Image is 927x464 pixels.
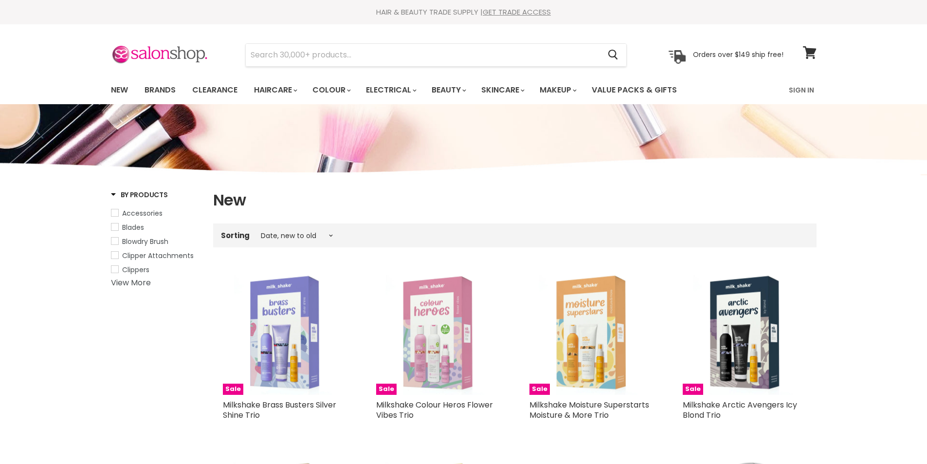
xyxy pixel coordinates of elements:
span: Blowdry Brush [122,237,168,246]
a: Skincare [474,80,530,100]
img: Milkshake Colour Heros Flower Vibes Trio [376,271,500,395]
a: Electrical [359,80,422,100]
span: Sale [683,384,703,395]
a: Accessories [111,208,201,219]
form: Product [245,43,627,67]
a: Milkshake Colour Heros Flower Vibes Trio [376,399,493,421]
a: Milkshake Moisture Superstarts Moisture & More Trio [529,399,649,421]
span: Blades [122,223,144,232]
span: Accessories [122,208,163,218]
a: View More [111,277,151,288]
img: Milkshake Moisture Superstarts Moisture & More Trio [529,271,654,395]
div: HAIR & BEAUTY TRADE SUPPLY | [99,7,829,17]
a: Milkshake Arctic Avengers Icy Blond Trio [683,399,797,421]
img: Milkshake Brass Busters Silver Shine Trio [223,271,347,395]
a: Blowdry Brush [111,236,201,247]
a: Milkshake Colour Heros Flower Vibes Trio Sale [376,271,500,395]
p: Orders over $149 ship free! [693,50,783,59]
a: New [104,80,135,100]
a: Milkshake Brass Busters Silver Shine Trio Sale [223,271,347,395]
span: Sale [529,384,550,395]
a: Clearance [185,80,245,100]
a: Beauty [424,80,472,100]
a: Clipper Attachments [111,250,201,261]
span: Sale [223,384,243,395]
label: Sorting [221,231,250,240]
button: Search [600,44,626,66]
a: Blades [111,222,201,233]
h3: By Products [111,190,168,200]
span: Clippers [122,265,149,275]
input: Search [246,44,600,66]
img: Milkshake Arctic Avengers Icy Blond Trio [683,271,807,395]
a: Makeup [532,80,582,100]
a: Haircare [247,80,303,100]
a: Brands [137,80,183,100]
a: Milkshake Brass Busters Silver Shine Trio [223,399,336,421]
a: Sign In [783,80,820,100]
span: Sale [376,384,397,395]
a: Value Packs & Gifts [584,80,684,100]
a: Milkshake Moisture Superstarts Moisture & More Trio Sale [529,271,654,395]
a: Clippers [111,264,201,275]
a: GET TRADE ACCESS [483,7,551,17]
a: Colour [305,80,357,100]
h1: New [213,190,817,210]
nav: Main [99,76,829,104]
ul: Main menu [104,76,734,104]
span: Clipper Attachments [122,251,194,260]
a: Milkshake Arctic Avengers Icy Blond Trio Sale [683,271,807,395]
